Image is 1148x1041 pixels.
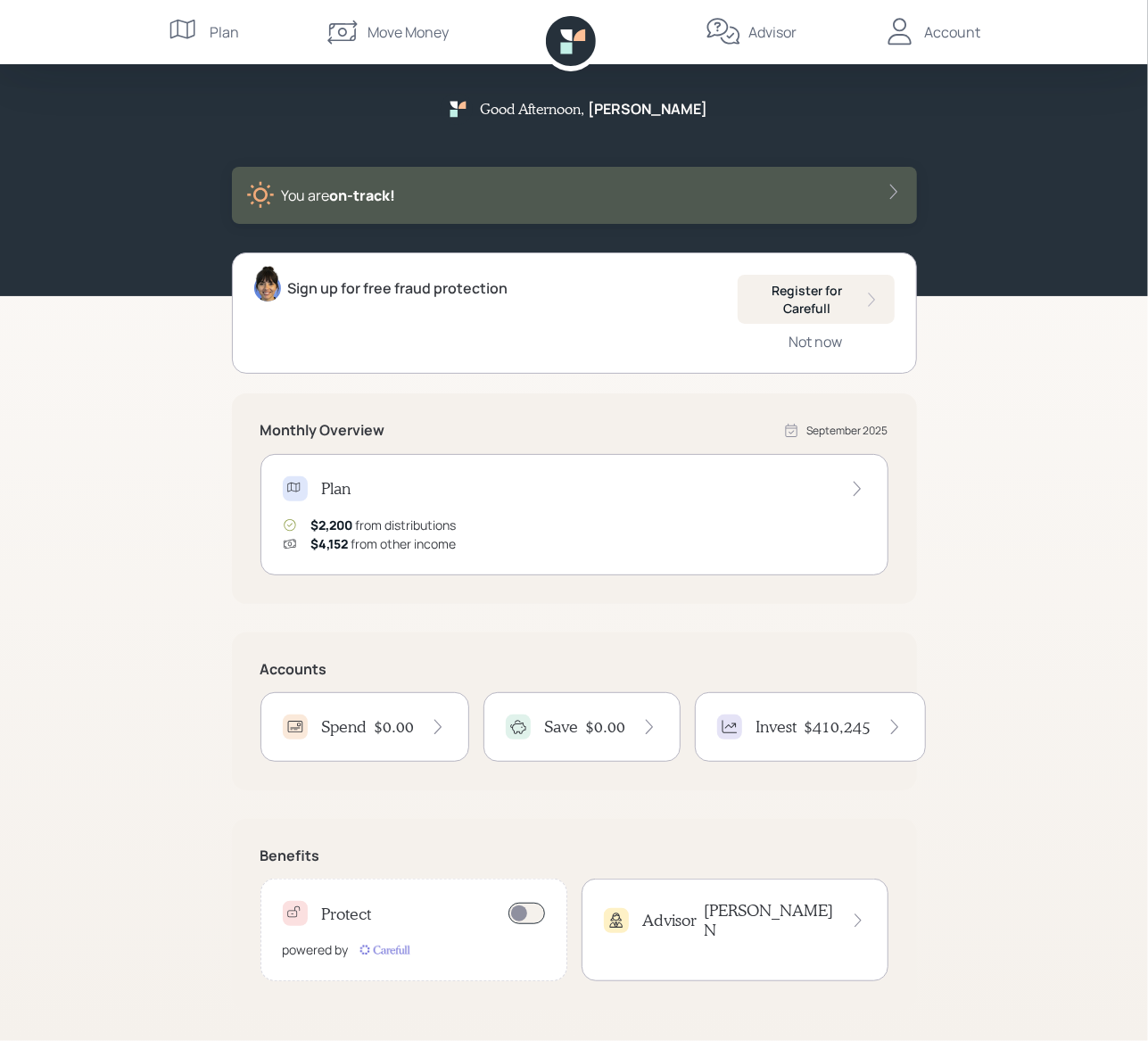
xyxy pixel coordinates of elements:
[807,423,888,439] div: September 2025
[705,901,836,939] h4: [PERSON_NAME] N
[260,422,385,439] h5: Monthly Overview
[311,516,457,534] div: from distributions
[356,941,413,959] img: carefull-M2HCGCDH.digested.png
[322,905,372,924] h4: Protect
[586,717,626,737] h4: $0.00
[322,479,351,499] h4: Plan
[748,21,797,43] div: Advisor
[588,101,707,118] h5: [PERSON_NAME]
[925,21,981,43] div: Account
[805,717,871,737] h4: $410,245
[643,911,698,930] h4: Advisor
[756,717,797,737] h4: Invest
[211,21,240,43] div: Plan
[789,332,843,351] div: Not now
[311,535,349,552] span: $4,152
[260,661,888,678] h5: Accounts
[752,282,880,317] div: Register for Carefull
[288,277,508,299] div: Sign up for free fraud protection
[368,21,449,43] div: Move Money
[738,275,895,324] button: Register for Carefull
[254,266,281,302] img: treva-nostdahl-headshot.png
[375,717,415,737] h4: $0.00
[480,100,584,117] h5: Good Afternoon ,
[282,185,396,206] div: You are
[283,940,349,959] div: powered by
[246,181,275,210] img: sunny-XHVQM73Q.digested.png
[330,186,396,205] span: on‑track!
[311,534,457,553] div: from other income
[260,847,888,864] h5: Benefits
[311,516,353,533] span: $2,200
[545,717,579,737] h4: Save
[322,717,368,737] h4: Spend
